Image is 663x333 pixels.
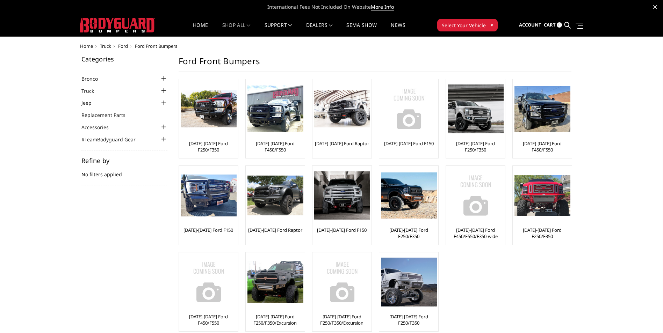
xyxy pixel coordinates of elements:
img: No Image [181,254,237,310]
a: Accessories [81,124,117,131]
h5: Categories [81,56,168,62]
a: [DATE]-[DATE] Ford F250/F350 [381,227,437,239]
span: Ford Front Bumpers [135,43,177,49]
a: Home [193,23,208,36]
a: [DATE]-[DATE] Ford F450/F550 [514,140,570,153]
a: [DATE]-[DATE] Ford F150 [384,140,434,147]
button: Select Your Vehicle [437,19,498,31]
div: No filters applied [81,157,168,185]
a: [DATE]-[DATE] Ford Raptor [315,140,369,147]
span: Cart [544,22,556,28]
a: [DATE]-[DATE] Ford F250/F350 [181,140,236,153]
a: [DATE]-[DATE] Ford Raptor [248,227,302,233]
a: shop all [222,23,251,36]
img: No Image [448,168,504,223]
h5: Refine by [81,157,168,164]
a: Home [80,43,93,49]
span: Account [519,22,541,28]
a: Cart 0 [544,16,562,35]
span: Select Your Vehicle [442,22,486,29]
a: [DATE]-[DATE] Ford F250/F350/Excursion [314,313,370,326]
a: #TeamBodyguard Gear [81,136,144,143]
a: Truck [100,43,111,49]
a: Support [265,23,292,36]
a: [DATE]-[DATE] Ford F250/F350 [448,140,503,153]
a: Replacement Parts [81,111,134,119]
a: [DATE]-[DATE] Ford F150 [183,227,233,233]
a: Account [519,16,541,35]
a: [DATE]-[DATE] Ford F250/F350 [514,227,570,239]
a: No Image [448,168,503,223]
a: News [391,23,405,36]
a: Bronco [81,75,107,82]
span: ▾ [491,21,493,29]
h1: Ford Front Bumpers [179,56,571,72]
span: 0 [557,22,562,28]
a: More Info [371,3,394,10]
a: SEMA Show [346,23,377,36]
a: [DATE]-[DATE] Ford F250/F350/Excursion [247,313,303,326]
img: No Image [314,254,370,310]
img: No Image [381,81,437,137]
a: Ford [118,43,128,49]
a: Jeep [81,99,100,106]
a: [DATE]-[DATE] Ford F450/F550/F350-wide [448,227,503,239]
a: [DATE]-[DATE] Ford F450/F550 [247,140,303,153]
a: [DATE]-[DATE] Ford F250/F350 [381,313,437,326]
a: Truck [81,87,103,95]
a: [DATE]-[DATE] Ford F450/F550 [181,313,236,326]
a: No Image [181,254,236,310]
img: BODYGUARD BUMPERS [80,18,155,32]
a: Dealers [306,23,333,36]
a: [DATE]-[DATE] Ford F150 [317,227,367,233]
